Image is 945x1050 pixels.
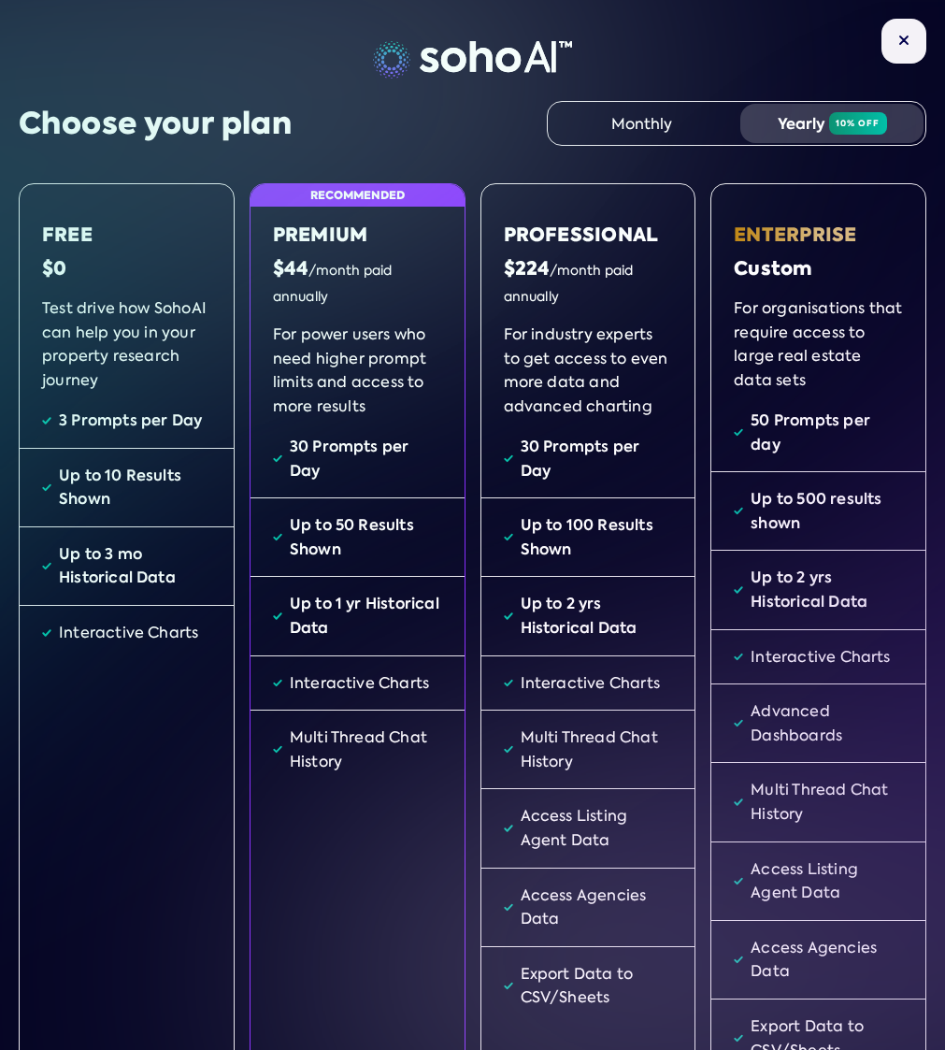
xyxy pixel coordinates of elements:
[290,671,429,696] div: Interactive Charts
[751,778,903,826] div: Multi Thread Chat History
[521,884,673,931] div: Access Agencies Data
[521,671,660,696] div: Interactive Charts
[751,699,903,747] div: Advanced Dashboards
[504,592,513,640] img: Tick Icon
[42,296,211,371] div: Test drive how SohoAI can help you in your property research journey
[504,513,513,561] img: Tick Icon
[751,409,903,456] div: 50 Prompts per day
[273,671,282,696] img: Tick Icon
[751,936,903,984] div: Access Agencies Data
[504,726,513,773] img: Tick Icon
[251,184,465,207] div: Recommended
[290,435,442,482] div: 30 Prompts per Day
[273,255,442,308] div: $44
[734,487,743,535] img: Tick Icon
[751,645,890,669] div: Interactive Charts
[42,464,51,511] img: Tick Icon
[290,726,442,773] div: Multi Thread Chat History
[504,671,513,696] img: Tick Icon
[42,542,51,590] img: Tick Icon
[59,621,198,645] div: Interactive Charts
[290,513,442,561] div: Up to 50 Results Shown
[59,542,211,590] div: Up to 3 mo Historical Data
[734,699,743,747] img: Tick Icon
[734,255,903,281] div: Custom
[42,621,51,645] img: Tick Icon
[734,645,743,669] img: Tick Icon
[504,435,513,482] img: Tick Icon
[42,222,211,248] div: Free
[59,464,211,511] div: Up to 10 Results Shown
[521,435,673,482] div: 30 Prompts per Day
[751,857,903,905] div: Access Listing Agent Data
[734,778,743,826] img: Tick Icon
[504,884,513,931] img: Tick Icon
[751,487,903,535] div: Up to 500 results shown
[504,962,513,1010] img: Tick Icon
[734,409,743,456] img: Tick Icon
[273,726,282,773] img: Tick Icon
[829,112,887,135] span: 10% off
[373,41,572,79] img: SohoAI
[504,222,673,248] div: Professional
[734,566,743,613] img: Tick Icon
[521,726,673,773] div: Multi Thread Chat History
[42,255,211,281] div: $0
[273,592,282,640] img: Tick Icon
[521,804,673,852] div: Access Listing Agent Data
[898,35,909,46] img: Close
[273,222,442,248] div: Premium
[273,513,282,561] img: Tick Icon
[42,409,51,433] img: Tick Icon
[751,566,903,613] div: Up to 2 yrs Historical Data
[19,103,292,145] div: Choose your plan
[734,857,743,905] img: Tick Icon
[504,262,634,305] span: /month paid annually
[734,936,743,984] img: Tick Icon
[521,962,673,1010] div: Export Data to CSV/Sheets
[273,435,282,482] img: Tick Icon
[504,804,513,852] img: Tick Icon
[290,592,442,640] div: Up to 1 yr Historical Data
[273,262,393,305] span: /month paid annually
[504,323,673,397] div: For industry experts to get access to even more data and advanced charting
[734,296,903,371] div: For organisations that require access to large real estate data sets
[521,592,673,640] div: Up to 2 yrs Historical Data
[59,409,202,433] div: 3 Prompts per Day
[504,255,673,308] div: $224
[273,323,442,397] div: For power users who need higher prompt limits and access to more results
[550,104,733,143] div: Monthly
[734,222,903,248] div: Enterprise
[521,513,673,561] div: Up to 100 Results Shown
[740,104,924,143] div: Yearly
